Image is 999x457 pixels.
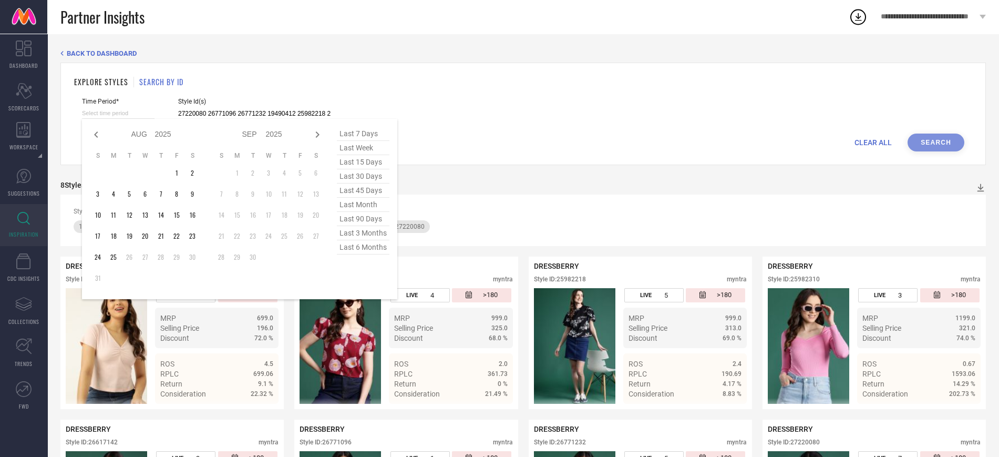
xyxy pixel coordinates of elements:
[90,228,106,244] td: Sun Aug 17 2025
[67,49,137,57] span: BACK TO DASHBOARD
[394,334,423,342] span: Discount
[337,155,389,169] span: last 15 days
[624,288,684,302] div: Number of days the style has been live on the platform
[629,390,674,398] span: Consideration
[337,240,389,255] span: last 6 months
[849,7,868,26] div: Open download list
[498,380,508,388] span: 0 %
[276,165,292,181] td: Thu Sep 04 2025
[951,291,966,300] span: >180
[245,228,261,244] td: Tue Sep 23 2025
[153,207,169,223] td: Thu Aug 14 2025
[308,228,324,244] td: Sat Sep 27 2025
[261,165,276,181] td: Wed Sep 03 2025
[337,127,389,141] span: last 7 days
[311,128,324,141] div: Next month
[308,165,324,181] td: Sat Sep 06 2025
[862,380,884,388] span: Return
[184,151,200,160] th: Saturday
[874,292,885,299] span: LIVE
[9,230,38,238] span: INSPIRATION
[184,249,200,265] td: Sat Aug 30 2025
[949,390,975,398] span: 202.73 %
[292,165,308,181] td: Fri Sep 05 2025
[854,138,892,147] span: CLEAR ALL
[106,151,121,160] th: Monday
[534,425,579,433] span: DRESSBERRY
[250,409,273,417] span: Details
[768,439,820,446] div: Style ID: 27220080
[768,288,849,404] div: Click to view image
[66,262,111,270] span: DRESSBERRY
[489,334,508,342] span: 68.0 %
[959,324,975,332] span: 321.0
[60,181,85,189] div: 8 Styles
[160,360,174,368] span: ROS
[169,228,184,244] td: Fri Aug 22 2025
[394,370,413,378] span: RPLC
[8,189,40,197] span: SUGGESTIONS
[213,207,229,223] td: Sun Sep 14 2025
[862,370,881,378] span: RPLC
[300,439,352,446] div: Style ID: 26771096
[8,104,39,112] span: SCORECARDS
[90,207,106,223] td: Sun Aug 10 2025
[254,334,273,342] span: 72.0 %
[292,186,308,202] td: Fri Sep 12 2025
[137,207,153,223] td: Wed Aug 13 2025
[121,151,137,160] th: Tuesday
[239,409,273,417] a: Details
[722,370,741,378] span: 190.69
[74,208,973,215] div: Style Ids
[768,276,820,283] div: Style ID: 25982310
[640,292,652,299] span: LIVE
[66,439,118,446] div: Style ID: 26617142
[862,314,878,322] span: MRP
[82,98,155,105] span: Time Period*
[245,207,261,223] td: Tue Sep 16 2025
[491,314,508,322] span: 999.0
[253,370,273,378] span: 699.06
[629,360,643,368] span: ROS
[153,151,169,160] th: Thursday
[137,151,153,160] th: Wednesday
[79,223,108,230] span: 19490412
[245,186,261,202] td: Tue Sep 09 2025
[723,380,741,388] span: 4.17 %
[121,249,137,265] td: Tue Aug 26 2025
[245,151,261,160] th: Tuesday
[213,249,229,265] td: Sun Sep 28 2025
[493,439,513,446] div: myntra
[66,276,118,283] div: Style ID: 19490412
[229,207,245,223] td: Mon Sep 15 2025
[733,360,741,368] span: 2.4
[229,165,245,181] td: Mon Sep 01 2025
[264,360,273,368] span: 4.5
[261,228,276,244] td: Wed Sep 24 2025
[406,292,418,299] span: LIVE
[707,409,741,417] a: Details
[66,288,147,404] img: Style preview image
[337,212,389,226] span: last 90 days
[337,141,389,155] span: last week
[725,324,741,332] span: 313.0
[137,228,153,244] td: Wed Aug 20 2025
[300,288,381,404] div: Click to view image
[473,409,508,417] a: Details
[768,425,813,433] span: DRESSBERRY
[106,249,121,265] td: Mon Aug 25 2025
[153,186,169,202] td: Thu Aug 07 2025
[337,184,389,198] span: last 45 days
[768,262,813,270] span: DRESSBERRY
[121,186,137,202] td: Tue Aug 05 2025
[491,324,508,332] span: 325.0
[941,409,975,417] a: Details
[15,360,33,368] span: TRENDS
[259,439,279,446] div: myntra
[90,128,102,141] div: Previous month
[337,169,389,184] span: last 30 days
[488,370,508,378] span: 361.73
[629,370,647,378] span: RPLC
[60,49,986,57] div: Back TO Dashboard
[485,390,508,398] span: 21.49 %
